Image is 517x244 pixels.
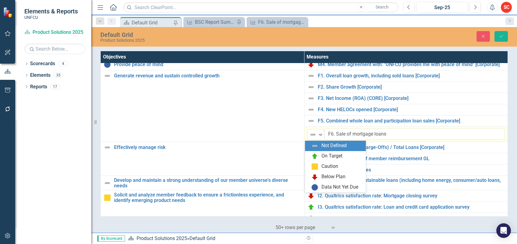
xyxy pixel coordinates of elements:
[100,31,328,38] div: Default Grid
[367,3,397,12] button: Search
[318,156,505,161] a: F8. Budget variance of member reimbursement GL
[24,44,85,54] input: Search Below...
[195,18,235,26] div: BSC Report Summary
[311,184,318,191] img: Data Not Yet Due
[104,72,111,80] img: Not Defined
[307,72,315,80] img: Not Defined
[318,107,505,112] a: F4. New HELOCs opened [Corporate]
[324,129,505,140] input: Name
[114,178,301,188] a: Develop and maintain a strong understanding of our member universe’s diverse needs
[258,18,306,26] div: F6. Sale of mortgage loans
[318,167,505,173] a: F9. Credit card balances
[318,178,505,188] a: I1. Number of new sustainable loans (including home energy, consumer/auto loans, mortgages)
[128,235,300,242] div: »
[104,194,111,201] img: Caution
[376,5,389,9] span: Search
[318,84,505,90] a: F2. Share Growth [Corporate]
[318,96,505,101] a: F3. Net Income (ROA) (CORE) [Corporate]
[100,38,328,43] div: Product Solutions 2025
[496,223,511,238] div: Open Intercom Messenger
[248,18,306,26] a: F6. Sale of mortgage loans
[307,95,315,102] img: Not Defined
[318,145,505,150] a: F7. (Delinquency & Charge-Offs) / Total Loans [Corporate]
[104,61,111,68] img: Data Not Yet Due
[58,61,68,66] div: 4
[137,235,187,241] a: Product Solutions 2025
[114,73,301,79] a: Generate revenue and sustain controlled growth
[114,192,301,203] a: Solicit and analyze member feedback to ensure a frictionless experience, and identify emerging pr...
[189,235,215,241] div: Default Grid
[30,60,55,67] a: Scorecards
[501,2,512,13] button: SC
[114,62,301,67] a: Provide peace of mind
[307,83,315,91] img: Not Defined
[418,4,466,11] div: Sep-25
[311,153,318,160] img: On Target
[30,83,47,90] a: Reports
[311,173,318,181] img: Below Plan
[54,73,63,78] div: 35
[311,163,318,170] img: Caution
[307,192,315,200] img: Below Plan
[321,184,358,191] div: Data Not Yet Due
[307,61,315,68] img: Below Plan
[307,203,315,211] img: On Target
[97,235,125,242] span: By Scorecard
[311,142,318,150] img: Not Defined
[104,144,111,151] img: Not Defined
[104,179,111,187] img: Not Defined
[123,2,399,13] input: Search ClearPoint...
[24,15,78,20] small: UNFCU
[318,62,505,67] a: M4. Member agreement with: "UNFCU provides me with peace of mind" [Corporate]
[318,118,505,124] a: F5. Combined whole loan and participation loan sales [Corporate]
[318,73,505,79] a: F1. Overall loan growth, including sold loans [Corporate]
[318,204,505,210] a: I3. Qualtrics satisfaction rate: Loan and credit card application survey
[307,215,315,222] img: On Target
[30,72,50,79] a: Elements
[50,84,60,89] div: 17
[321,173,345,180] div: Below Plan
[3,7,14,17] img: ClearPoint Strategy
[318,193,505,199] a: I2. Qualtrics satisfaction rate: Mortgage closing survey
[114,145,301,150] a: Effectively manage risk
[132,19,172,27] div: Default Grid
[185,18,235,26] a: BSC Report Summary
[309,131,317,138] img: Not Defined
[307,117,315,125] img: Not Defined
[24,8,78,15] span: Elements & Reports
[24,29,85,36] a: Product Solutions 2025
[318,216,505,221] a: I4. Qualtrics satisfaction rate: Loan servicing survey (VoM)
[307,106,315,113] img: Not Defined
[321,163,338,170] div: Caution
[321,142,347,149] div: Not Defined
[321,153,342,160] div: On Target
[416,2,468,13] button: Sep-25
